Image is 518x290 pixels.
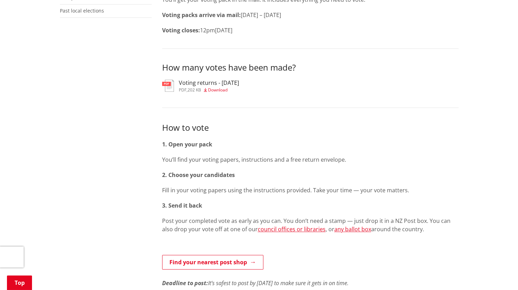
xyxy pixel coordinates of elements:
[200,26,232,34] span: 12pm[DATE]
[60,7,104,14] a: Past local elections
[334,225,371,233] a: any ballot box
[162,80,239,92] a: Voting returns - [DATE] pdf,202 KB Download
[162,11,459,19] p: [DATE] – [DATE]
[162,156,346,163] span: You’ll find your voting papers, instructions and a free return envelope.
[179,87,186,93] span: pdf
[162,279,208,287] em: Deadline to post:
[188,87,201,93] span: 202 KB
[162,63,459,73] h3: How many votes have been made?
[7,275,32,290] a: Top
[162,202,202,209] strong: 3. Send it back
[486,261,511,286] iframe: Messenger Launcher
[162,26,200,34] strong: Voting closes:
[162,255,263,269] a: Find your nearest post shop
[208,87,228,93] span: Download
[162,122,459,133] h3: How to vote
[162,140,212,148] strong: 1. Open your pack
[208,279,349,287] em: It’s safest to post by [DATE] to make sure it gets in on time.
[162,217,459,233] p: Post your completed vote as early as you can. You don’t need a stamp — just drop it in a NZ Post ...
[162,80,174,92] img: document-pdf.svg
[162,171,235,179] strong: 2. Choose your candidates
[179,88,239,92] div: ,
[258,225,326,233] a: council offices or libraries
[179,80,239,86] h3: Voting returns - [DATE]
[162,11,241,19] strong: Voting packs arrive via mail:
[162,186,459,194] p: Fill in your voting papers using the instructions provided. Take your time — your vote matters.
